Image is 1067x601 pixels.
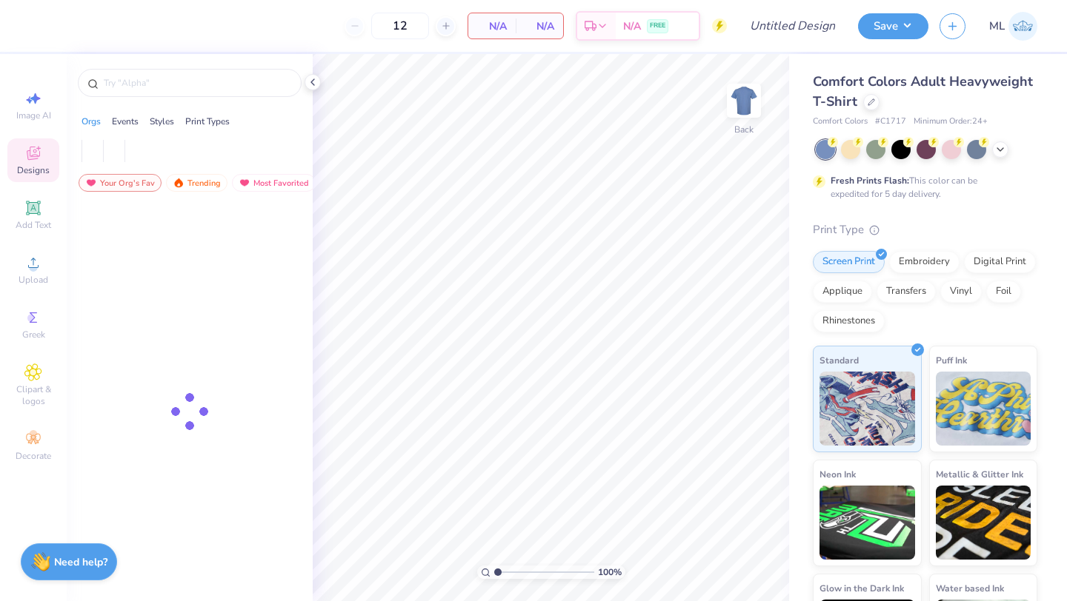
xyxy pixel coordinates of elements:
[875,115,906,128] span: # C1717
[7,383,59,407] span: Clipart & logos
[16,110,51,121] span: Image AI
[598,565,622,579] span: 100 %
[112,115,139,128] div: Events
[936,466,1023,482] span: Metallic & Glitter Ink
[16,450,51,462] span: Decorate
[82,115,101,128] div: Orgs
[729,86,759,115] img: Back
[232,174,316,192] div: Most Favorited
[964,251,1036,273] div: Digital Print
[16,219,51,231] span: Add Text
[813,281,872,303] div: Applique
[79,174,162,192] div: Your Org's Fav
[477,19,507,34] span: N/A
[820,352,859,368] span: Standard
[166,174,227,192] div: Trending
[54,555,107,569] strong: Need help?
[150,115,174,128] div: Styles
[831,174,1013,201] div: This color can be expedited for 5 day delivery.
[889,251,960,273] div: Embroidery
[650,21,665,31] span: FREE
[185,115,230,128] div: Print Types
[989,12,1037,41] a: ML
[17,164,50,176] span: Designs
[936,372,1031,446] img: Puff Ink
[813,115,868,128] span: Comfort Colors
[1008,12,1037,41] img: Mills Long
[102,75,292,90] input: Try "Alpha"
[371,13,429,39] input: – –
[820,580,904,596] span: Glow in the Dark Ink
[239,178,250,188] img: most_fav.gif
[623,19,641,34] span: N/A
[22,329,45,340] span: Greek
[85,178,97,188] img: most_fav.gif
[525,19,554,34] span: N/A
[877,281,936,303] div: Transfers
[820,466,856,482] span: Neon Ink
[936,486,1031,560] img: Metallic & Glitter Ink
[813,221,1037,238] div: Print Type
[858,13,928,39] button: Save
[936,352,967,368] span: Puff Ink
[831,175,909,187] strong: Fresh Prints Flash:
[813,310,885,332] div: Rhinestones
[914,115,988,128] span: Minimum Order: 24 +
[989,18,1005,35] span: ML
[986,281,1021,303] div: Foil
[19,274,48,286] span: Upload
[940,281,982,303] div: Vinyl
[734,123,754,136] div: Back
[820,372,915,446] img: Standard
[738,11,847,41] input: Untitled Design
[820,486,915,560] img: Neon Ink
[936,580,1004,596] span: Water based Ink
[173,178,185,188] img: trending.gif
[813,251,885,273] div: Screen Print
[813,73,1033,110] span: Comfort Colors Adult Heavyweight T-Shirt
